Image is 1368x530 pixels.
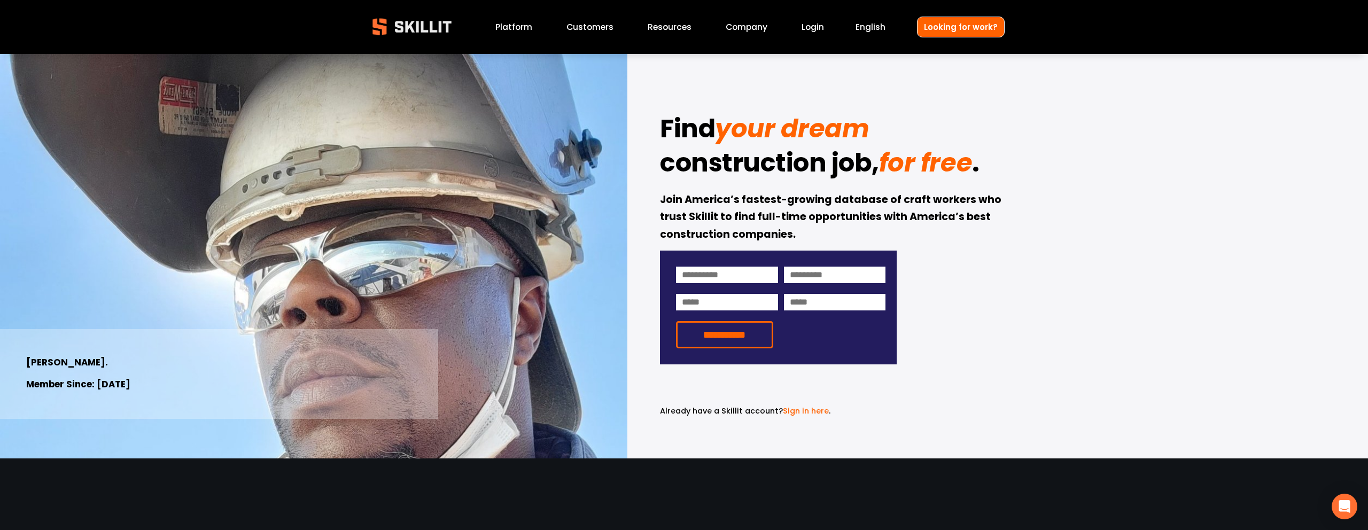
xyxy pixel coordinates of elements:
strong: Find [660,109,715,153]
div: language picker [856,20,885,34]
a: Login [802,20,824,34]
span: English [856,21,885,33]
div: Open Intercom Messenger [1332,494,1357,519]
span: Resources [648,21,691,33]
a: Looking for work? [917,17,1005,37]
em: for free [879,145,972,181]
strong: [PERSON_NAME]. [26,355,108,371]
strong: . [972,143,980,187]
span: Already have a Skillit account? [660,406,783,416]
img: Skillit [363,11,461,43]
strong: Member Since: [DATE] [26,377,130,393]
a: Customers [566,20,613,34]
a: Sign in here [783,406,829,416]
a: Company [726,20,767,34]
strong: Join America’s fastest-growing database of craft workers who trust Skillit to find full-time oppo... [660,192,1004,244]
em: your dream [715,111,869,146]
strong: construction job, [660,143,879,187]
a: Platform [495,20,532,34]
a: folder dropdown [648,20,691,34]
p: . [660,405,897,417]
